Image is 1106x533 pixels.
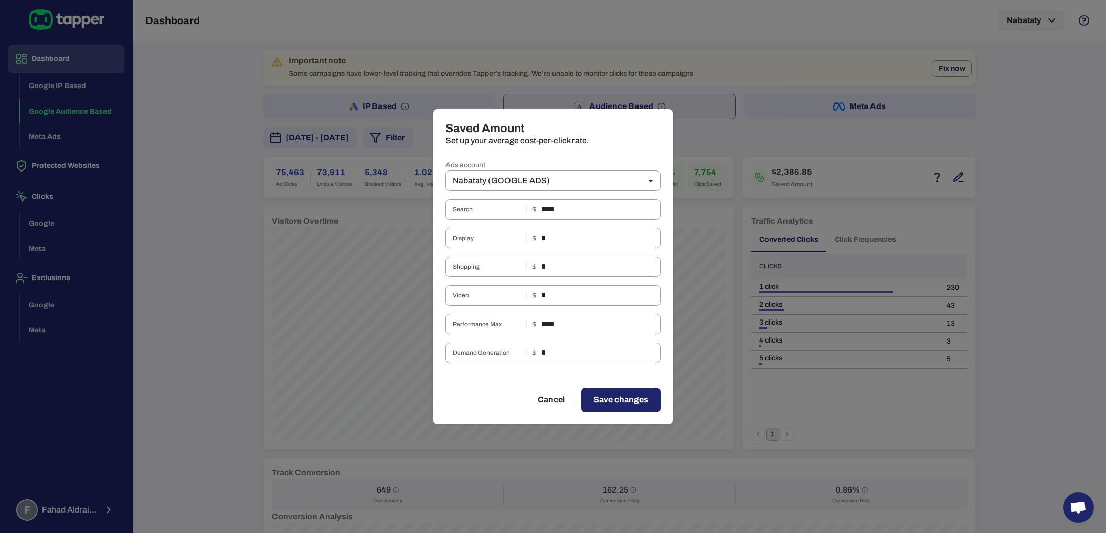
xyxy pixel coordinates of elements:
span: Save changes [593,394,648,406]
label: Ads account [445,160,661,170]
span: Video [453,291,522,300]
span: Performance Max [453,320,522,328]
span: Display [453,234,522,242]
span: Search [453,205,522,214]
p: Set up your average cost-per-click rate. [445,136,661,146]
a: Open chat [1063,492,1094,523]
span: Demand Generation [453,349,522,357]
button: Save changes [581,388,661,412]
div: Nabataty (GOOGLE ADS) [445,170,661,191]
h4: Saved Amount [445,121,661,136]
button: Cancel [525,388,577,412]
span: Shopping [453,263,522,271]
